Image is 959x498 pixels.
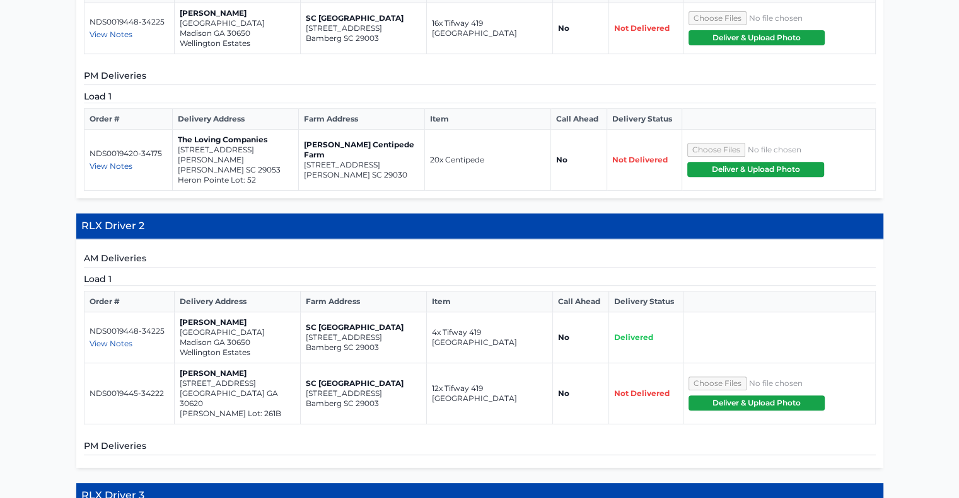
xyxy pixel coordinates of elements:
[306,399,421,409] p: Bamberg SC 29003
[550,109,607,130] th: Call Ahead
[552,291,608,312] th: Call Ahead
[180,409,295,419] p: [PERSON_NAME] Lot: 261B
[180,337,295,348] p: Madison GA 30650
[689,395,825,410] button: Deliver & Upload Photo
[306,332,421,342] p: [STREET_ADDRESS]
[84,69,876,85] h5: PM Deliveries
[558,23,569,33] strong: No
[304,160,419,170] p: [STREET_ADDRESS]
[84,252,876,268] h5: AM Deliveries
[426,291,552,312] th: Item
[306,322,421,332] p: SC [GEOGRAPHIC_DATA]
[180,8,295,18] p: [PERSON_NAME]
[90,161,132,171] span: View Notes
[426,312,552,363] td: 4x Tifway 419 [GEOGRAPHIC_DATA]
[178,165,293,175] p: [PERSON_NAME] SC 29053
[90,149,167,159] p: NDS0019420-34175
[614,23,670,33] span: Not Delivered
[306,33,421,43] p: Bamberg SC 29003
[614,332,653,342] span: Delivered
[687,162,824,177] button: Deliver & Upload Photo
[76,213,883,239] h4: RLX Driver 2
[306,378,421,388] p: SC [GEOGRAPHIC_DATA]
[90,30,132,39] span: View Notes
[90,17,169,27] p: NDS0019448-34225
[84,439,876,455] h5: PM Deliveries
[172,109,298,130] th: Delivery Address
[426,363,552,424] td: 12x Tifway 419 [GEOGRAPHIC_DATA]
[426,3,552,54] td: 16x Tifway 419 [GEOGRAPHIC_DATA]
[180,18,295,28] p: [GEOGRAPHIC_DATA]
[306,23,421,33] p: [STREET_ADDRESS]
[180,348,295,358] p: Wellington Estates
[298,109,424,130] th: Farm Address
[558,388,569,398] strong: No
[174,291,300,312] th: Delivery Address
[300,291,426,312] th: Farm Address
[180,388,295,409] p: [GEOGRAPHIC_DATA] GA 30620
[180,368,295,378] p: [PERSON_NAME]
[84,273,876,286] h5: Load 1
[306,13,421,23] p: SC [GEOGRAPHIC_DATA]
[556,155,567,164] strong: No
[424,109,550,130] th: Item
[180,378,295,388] p: [STREET_ADDRESS]
[304,140,419,160] p: [PERSON_NAME] Centipede Farm
[90,388,169,399] p: NDS0019445-34222
[178,135,293,145] p: The Loving Companies
[306,342,421,353] p: Bamberg SC 29003
[612,155,668,164] span: Not Delivered
[304,170,419,180] p: [PERSON_NAME] SC 29030
[614,388,670,398] span: Not Delivered
[90,326,169,336] p: NDS0019448-34225
[84,291,174,312] th: Order #
[178,145,293,165] p: [STREET_ADDRESS][PERSON_NAME]
[178,175,293,185] p: Heron Pointe Lot: 52
[424,130,550,191] td: 20x Centipede
[90,339,132,348] span: View Notes
[180,327,295,337] p: [GEOGRAPHIC_DATA]
[84,90,876,103] h5: Load 1
[180,28,295,38] p: Madison GA 30650
[180,317,295,327] p: [PERSON_NAME]
[608,291,683,312] th: Delivery Status
[180,38,295,48] p: Wellington Estates
[306,388,421,399] p: [STREET_ADDRESS]
[84,109,172,130] th: Order #
[558,332,569,342] strong: No
[689,30,825,45] button: Deliver & Upload Photo
[607,109,682,130] th: Delivery Status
